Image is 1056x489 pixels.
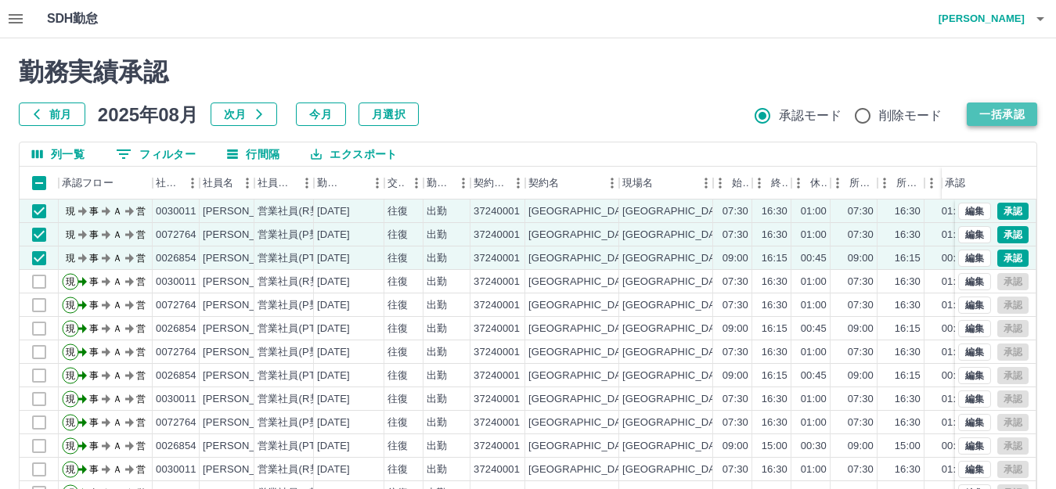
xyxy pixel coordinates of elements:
[942,369,968,383] div: 00:45
[958,226,991,243] button: 編集
[525,167,619,200] div: 契約名
[427,345,447,360] div: 出勤
[317,462,350,477] div: [DATE]
[452,171,475,195] button: メニュー
[801,275,827,289] div: 01:00
[723,439,748,454] div: 09:00
[405,171,428,195] button: メニュー
[801,345,827,360] div: 01:00
[156,228,196,243] div: 0072764
[387,369,408,383] div: 往復
[958,297,991,314] button: 編集
[942,439,968,454] div: 00:30
[474,392,520,407] div: 37240001
[997,226,1029,243] button: 承認
[153,167,200,200] div: 社員番号
[942,275,968,289] div: 01:00
[203,275,288,289] div: [PERSON_NAME]
[387,345,408,360] div: 往復
[474,298,520,313] div: 37240001
[387,415,408,430] div: 往復
[723,345,748,360] div: 07:30
[136,464,146,475] text: 営
[723,275,748,289] div: 07:30
[474,167,506,200] div: 契約コード
[258,462,333,477] div: 営業社員(R契約)
[258,167,295,200] div: 社員区分
[958,320,991,337] button: 編集
[942,392,968,407] div: 01:00
[622,167,653,200] div: 現場名
[713,167,752,200] div: 始業
[849,167,874,200] div: 所定開始
[474,204,520,219] div: 37240001
[387,251,408,266] div: 往復
[810,167,827,200] div: 休憩
[317,345,350,360] div: [DATE]
[317,392,350,407] div: [DATE]
[474,415,520,430] div: 37240001
[622,228,934,243] div: [GEOGRAPHIC_DATA]立[PERSON_NAME][GEOGRAPHIC_DATA]
[427,369,447,383] div: 出勤
[619,167,713,200] div: 現場名
[427,392,447,407] div: 出勤
[317,275,350,289] div: [DATE]
[942,251,968,266] div: 00:45
[895,415,921,430] div: 16:30
[762,275,787,289] div: 16:30
[895,462,921,477] div: 16:30
[317,415,350,430] div: [DATE]
[723,251,748,266] div: 09:00
[801,415,827,430] div: 01:00
[387,167,405,200] div: 交通費
[622,462,934,477] div: [GEOGRAPHIC_DATA]立[PERSON_NAME][GEOGRAPHIC_DATA]
[762,415,787,430] div: 16:30
[113,417,122,428] text: Ａ
[258,298,333,313] div: 営業社員(P契約)
[942,298,968,313] div: 01:00
[848,275,874,289] div: 07:30
[89,417,99,428] text: 事
[387,322,408,336] div: 往復
[942,204,968,219] div: 01:00
[66,276,75,287] text: 現
[723,204,748,219] div: 07:30
[528,298,636,313] div: [GEOGRAPHIC_DATA]
[848,439,874,454] div: 09:00
[203,204,288,219] div: [PERSON_NAME]
[622,298,934,313] div: [GEOGRAPHIC_DATA]立[PERSON_NAME][GEOGRAPHIC_DATA]
[317,439,350,454] div: [DATE]
[113,229,122,240] text: Ａ
[66,440,75,451] text: 現
[136,440,146,451] text: 営
[113,276,122,287] text: Ａ
[317,204,350,219] div: [DATE]
[203,369,288,383] div: [PERSON_NAME]
[359,102,419,126] button: 月選択
[203,251,288,266] div: [PERSON_NAME]
[506,171,530,195] button: メニュー
[895,392,921,407] div: 16:30
[879,106,942,125] span: 削除モード
[752,167,791,200] div: 終業
[474,462,520,477] div: 37240001
[622,322,934,336] div: [GEOGRAPHIC_DATA]立[PERSON_NAME][GEOGRAPHIC_DATA]
[723,228,748,243] div: 07:30
[113,370,122,381] text: Ａ
[958,461,991,478] button: 編集
[942,228,968,243] div: 01:00
[958,367,991,384] button: 編集
[214,142,292,166] button: 行間隔
[136,347,146,358] text: 営
[801,392,827,407] div: 01:00
[801,228,827,243] div: 01:00
[997,203,1029,220] button: 承認
[66,464,75,475] text: 現
[66,323,75,334] text: 現
[622,415,934,430] div: [GEOGRAPHIC_DATA]立[PERSON_NAME][GEOGRAPHIC_DATA]
[942,415,968,430] div: 01:00
[895,204,921,219] div: 16:30
[762,369,787,383] div: 16:15
[427,251,447,266] div: 出勤
[113,253,122,264] text: Ａ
